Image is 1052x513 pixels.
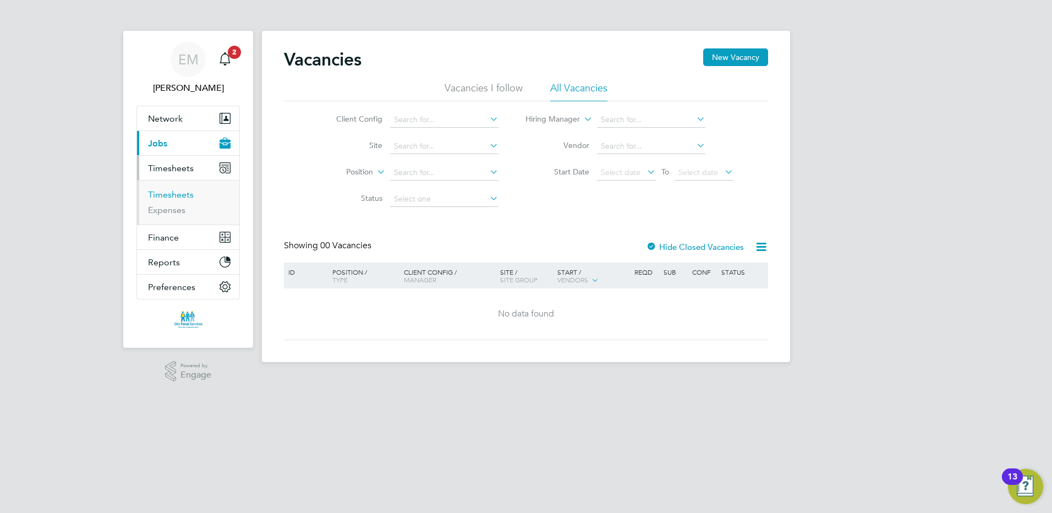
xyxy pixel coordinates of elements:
[646,242,744,252] label: Hide Closed Vacancies
[390,192,498,207] input: Select one
[136,42,240,95] a: EM[PERSON_NAME]
[497,263,555,289] div: Site /
[661,263,689,281] div: Sub
[286,308,766,320] div: No data found
[332,275,348,284] span: Type
[148,205,185,215] a: Expenses
[310,167,373,178] label: Position
[137,225,239,249] button: Finance
[148,113,183,124] span: Network
[319,114,382,124] label: Client Config
[632,263,660,281] div: Reqd
[324,263,401,289] div: Position /
[601,167,640,177] span: Select date
[284,48,361,70] h2: Vacancies
[319,140,382,150] label: Site
[136,81,240,95] span: Eliza McCallum
[214,42,236,77] a: 2
[137,180,239,225] div: Timesheets
[1008,469,1043,504] button: Open Resource Center, 13 new notifications
[550,81,607,101] li: All Vacancies
[689,263,718,281] div: Conf
[390,165,498,181] input: Search for...
[137,106,239,130] button: Network
[137,275,239,299] button: Preferences
[123,31,253,348] nav: Main navigation
[500,275,538,284] span: Site Group
[180,361,211,370] span: Powered by
[703,48,768,66] button: New Vacancy
[526,140,589,150] label: Vendor
[445,81,523,101] li: Vacancies I follow
[148,138,167,149] span: Jobs
[148,232,179,243] span: Finance
[517,114,580,125] label: Hiring Manager
[178,52,199,67] span: EM
[555,263,632,290] div: Start /
[286,263,324,281] div: ID
[597,139,705,154] input: Search for...
[404,275,436,284] span: Manager
[390,112,498,128] input: Search for...
[180,370,211,380] span: Engage
[1007,477,1017,491] div: 13
[320,240,371,251] span: 00 Vacancies
[557,275,588,284] span: Vendors
[597,112,705,128] input: Search for...
[678,167,718,177] span: Select date
[319,193,382,203] label: Status
[148,189,194,200] a: Timesheets
[284,240,374,252] div: Showing
[137,156,239,180] button: Timesheets
[137,250,239,274] button: Reports
[165,361,212,382] a: Powered byEngage
[390,139,498,154] input: Search for...
[228,46,241,59] span: 2
[148,257,180,268] span: Reports
[526,167,589,177] label: Start Date
[148,163,194,173] span: Timesheets
[136,310,240,328] a: Go to home page
[173,310,204,328] img: siteforceservices-logo-retina.png
[719,263,766,281] div: Status
[137,131,239,155] button: Jobs
[148,282,195,292] span: Preferences
[658,165,672,179] span: To
[401,263,497,289] div: Client Config /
